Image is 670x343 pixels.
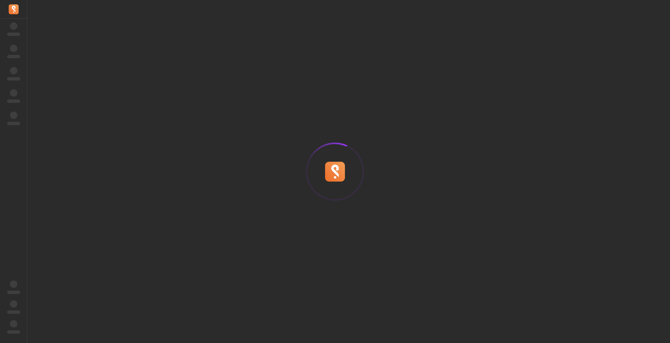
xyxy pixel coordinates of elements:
span: ‌ [7,310,20,314]
span: ‌ [10,67,17,74]
span: ‌ [10,300,17,308]
span: ‌ [10,22,17,30]
span: ‌ [7,55,20,58]
span: ‌ [10,280,17,288]
span: ‌ [10,89,17,97]
span: ‌ [7,99,20,103]
span: ‌ [10,45,17,52]
span: ‌ [7,122,20,125]
span: ‌ [7,77,20,81]
span: ‌ [10,112,17,119]
span: ‌ [7,291,20,294]
span: ‌ [7,33,20,36]
span: ‌ [7,330,20,334]
span: ‌ [10,320,17,328]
